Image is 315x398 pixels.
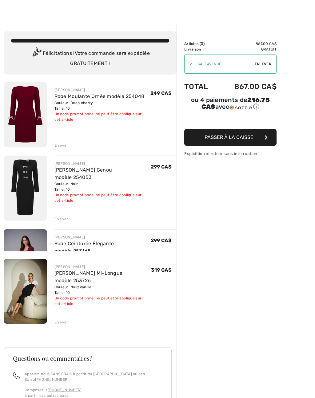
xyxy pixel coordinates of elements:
[54,167,112,180] a: [PERSON_NAME] Genou modèle 254053
[4,156,47,221] img: Robe Fourreau Genou modèle 254053
[54,111,150,122] div: Un code promotionnel ne peut être appliqué sur cet article
[184,47,217,52] td: Livraison
[217,41,277,47] td: 867.00 CA$
[54,234,151,240] div: [PERSON_NAME]
[151,164,172,170] span: 299 CA$
[4,82,47,147] img: Robe Moulante Ornée modèle 254048
[4,259,47,324] img: Robe Fourreau Mi-Longue modèle 253726
[54,264,151,270] div: [PERSON_NAME]
[13,355,162,361] h3: Questions ou commentaires?
[54,270,123,283] a: [PERSON_NAME] Mi-Longue modèle 253726
[184,97,277,113] div: ou 4 paiements de216.75 CA$avecSezzle Cliquez pour en savoir plus sur Sezzle
[54,143,68,148] div: Enlever
[217,76,277,97] td: 867.00 CA$
[54,192,151,203] div: Un code promotionnel ne peut être appliqué sur cet article
[201,96,270,110] span: 216.75 CA$
[54,241,114,254] a: Robe Ceinturée Élégante modèle 253165
[4,229,47,294] img: Robe Ceinturée Élégante modèle 253165
[184,151,277,156] div: Expédition et retour sans interruption
[48,388,82,392] a: [PHONE_NUMBER]
[30,47,43,60] img: Congratulation2.svg
[54,284,151,295] div: Couleur: Noir/Vanille Taille: 10
[54,319,68,325] div: Enlever
[11,47,169,67] div: Félicitations ! Votre commande sera expédiée GRATUITEMENT !
[54,295,151,307] div: Un code promotionnel ne peut être appliqué sur cet article
[151,267,172,273] span: 319 CA$
[205,134,253,140] span: Passer à la caisse
[151,238,172,243] span: 299 CA$
[54,100,150,111] div: Couleur: Deep cherry Taille: 10
[54,161,151,166] div: [PERSON_NAME]
[54,93,145,99] a: Robe Moulante Ornée modèle 254048
[54,181,151,192] div: Couleur: Noir Taille: 10
[193,55,255,73] input: Code promo
[255,61,271,67] span: Enlever
[217,47,277,52] td: Gratuit
[201,42,203,46] span: 3
[25,371,162,382] p: Appelez-nous SANS FRAIS à partir du [GEOGRAPHIC_DATA] ou des EU au
[54,87,150,93] div: [PERSON_NAME]
[184,97,277,111] div: ou 4 paiements de avec
[150,90,172,96] span: 249 CA$
[184,113,277,127] iframe: PayPal-paypal
[13,372,20,379] img: call
[184,76,217,97] td: Total
[229,105,252,110] img: Sezzle
[35,377,69,382] a: [PHONE_NUMBER]
[54,216,68,222] div: Enlever
[184,129,277,146] button: Passer à la caisse
[184,41,217,47] td: Articles ( )
[185,61,193,67] div: ✔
